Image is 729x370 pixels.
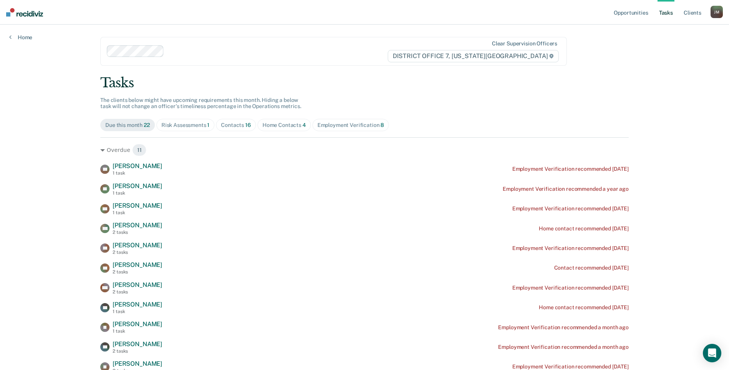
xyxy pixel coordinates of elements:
[498,324,628,331] div: Employment Verification recommended a month ago
[113,328,162,334] div: 1 task
[113,190,162,196] div: 1 task
[539,304,629,311] div: Home contact recommended [DATE]
[711,6,723,18] button: JM
[512,285,629,291] div: Employment Verification recommended [DATE]
[100,144,629,156] div: Overdue 11
[512,205,629,212] div: Employment Verification recommended [DATE]
[113,360,162,367] span: [PERSON_NAME]
[221,122,251,128] div: Contacts
[512,363,629,370] div: Employment Verification recommended [DATE]
[100,75,629,91] div: Tasks
[113,250,162,255] div: 2 tasks
[113,230,162,235] div: 2 tasks
[113,242,162,249] span: [PERSON_NAME]
[113,269,162,275] div: 2 tasks
[100,97,301,110] span: The clients below might have upcoming requirements this month. Hiding a below task will not chang...
[113,301,162,308] span: [PERSON_NAME]
[113,170,162,176] div: 1 task
[503,186,629,192] div: Employment Verification recommended a year ago
[105,122,150,128] div: Due this month
[113,202,162,209] span: [PERSON_NAME]
[711,6,723,18] div: J M
[498,344,628,350] div: Employment Verification recommended a month ago
[113,289,162,295] div: 2 tasks
[512,166,629,172] div: Employment Verification recommended [DATE]
[554,265,629,271] div: Contact recommended [DATE]
[113,320,162,328] span: [PERSON_NAME]
[6,8,43,17] img: Recidiviz
[302,122,306,128] span: 4
[207,122,209,128] span: 1
[9,34,32,41] a: Home
[113,210,162,215] div: 1 task
[132,144,147,156] span: 11
[492,40,557,47] div: Clear supervision officers
[317,122,384,128] div: Employment Verification
[113,162,162,170] span: [PERSON_NAME]
[113,348,162,354] div: 2 tasks
[113,340,162,348] span: [PERSON_NAME]
[539,225,629,232] div: Home contact recommended [DATE]
[113,182,162,190] span: [PERSON_NAME]
[703,344,721,362] div: Open Intercom Messenger
[380,122,384,128] span: 8
[512,245,629,252] div: Employment Verification recommended [DATE]
[262,122,306,128] div: Home Contacts
[388,50,559,62] span: DISTRICT OFFICE 7, [US_STATE][GEOGRAPHIC_DATA]
[113,281,162,288] span: [PERSON_NAME]
[113,261,162,268] span: [PERSON_NAME]
[113,309,162,314] div: 1 task
[245,122,251,128] span: 16
[113,222,162,229] span: [PERSON_NAME]
[161,122,210,128] div: Risk Assessments
[144,122,150,128] span: 22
